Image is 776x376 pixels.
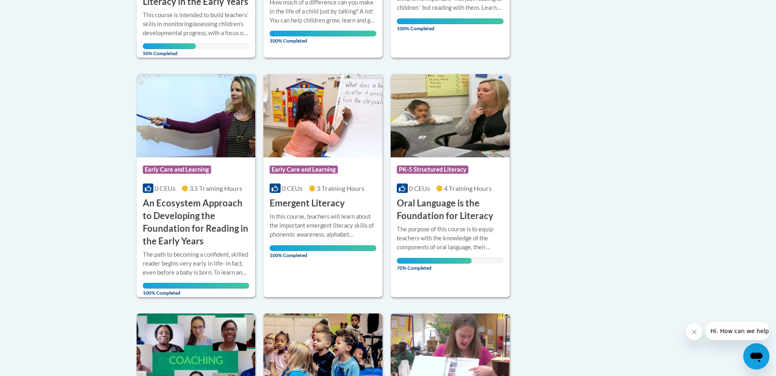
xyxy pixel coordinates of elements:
[270,31,376,44] span: 100% Completed
[143,250,250,277] div: The path to becoming a confident, skilled reader begins very early in life- in fact, even before ...
[397,258,472,264] div: Your progress
[397,18,504,31] span: 100% Completed
[155,184,175,192] span: 0 CEUs
[137,74,256,157] img: Course Logo
[137,74,256,297] a: Course LogoEarly Care and Learning0 CEUs3.5 Training Hours An Ecosystem Approach to Developing th...
[143,43,196,56] span: 50% Completed
[270,197,345,210] h3: Emergent Literacy
[317,184,364,192] span: 3 Training Hours
[143,43,196,49] div: Your progress
[143,283,250,296] span: 100% Completed
[270,245,376,258] span: 100% Completed
[270,245,376,251] div: Your progress
[391,74,510,157] img: Course Logo
[189,184,242,192] span: 3.5 Training Hours
[397,197,504,222] h3: Oral Language is the Foundation for Literacy
[143,197,250,247] h3: An Ecosystem Approach to Developing the Foundation for Reading in the Early Years
[743,343,769,369] iframe: Button to launch messaging window
[263,74,382,297] a: Course LogoEarly Care and Learning0 CEUs3 Training Hours Emergent LiteracyIn this course, teacher...
[143,283,250,289] div: Your progress
[444,184,492,192] span: 4 Training Hours
[270,166,338,174] span: Early Care and Learning
[409,184,430,192] span: 0 CEUs
[270,212,376,239] div: In this course, teachers will learn about the important emergent literacy skills of phonemic awar...
[270,31,376,36] div: Your progress
[397,18,504,24] div: Your progress
[143,166,211,174] span: Early Care and Learning
[282,184,303,192] span: 0 CEUs
[397,166,468,174] span: PK-5 Structured Literacy
[143,11,250,38] div: This course is intended to build teachers' skills in monitoring/assessing children's developmenta...
[686,324,702,340] iframe: Close message
[397,225,504,252] div: The purpose of this course is to equip teachers with the knowledge of the components of oral lang...
[397,258,472,271] span: 70% Completed
[5,6,66,12] span: Hi. How can we help?
[263,74,382,157] img: Course Logo
[391,74,510,297] a: Course LogoPK-5 Structured Literacy0 CEUs4 Training Hours Oral Language is the Foundation for Lit...
[706,322,769,340] iframe: Message from company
